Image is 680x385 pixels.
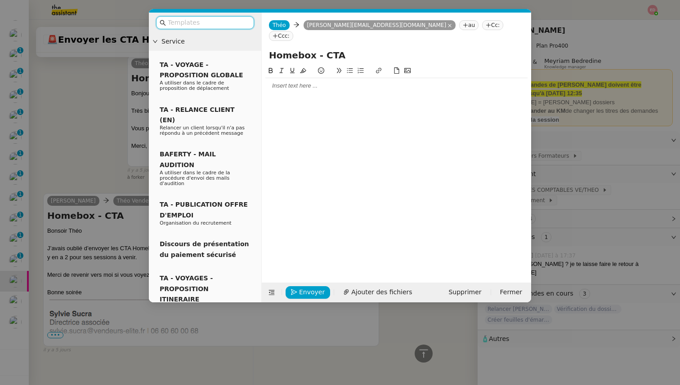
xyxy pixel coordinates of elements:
span: Théo [273,22,286,28]
span: A utiliser dans le cadre de la procédure d'envoi des mails d'audition [160,170,230,186]
span: Supprimer [448,287,481,297]
span: Relancer un client lorsqu'il n'a pas répondu à un précédent message [160,125,245,136]
nz-tag: [PERSON_NAME][EMAIL_ADDRESS][DOMAIN_NAME] [304,20,456,30]
nz-tag: au [459,20,479,30]
button: Ajouter des fichiers [338,286,417,299]
span: Envoyer [299,287,325,297]
span: TA - PUBLICATION OFFRE D'EMPLOI [160,201,248,218]
span: Organisation du recrutement [160,220,232,226]
span: BAFERTY - MAIL AUDITION [160,150,216,168]
span: Service [161,36,258,47]
span: Fermer [500,287,522,297]
nz-tag: Ccc: [269,31,293,41]
input: Subject [269,49,524,62]
div: Service [149,33,261,50]
span: Discours de présentation du paiement sécurisé [160,240,249,258]
span: TA - RELANCE CLIENT (EN) [160,106,235,124]
input: Templates [168,18,249,28]
span: TA - VOYAGES - PROPOSITION ITINERAIRE [160,274,213,303]
span: A utiliser dans le cadre de proposition de déplacement [160,80,229,91]
span: Ajouter des fichiers [351,287,412,297]
span: TA - VOYAGE - PROPOSITION GLOBALE [160,61,243,79]
button: Envoyer [286,286,330,299]
button: Supprimer [443,286,487,299]
button: Fermer [495,286,528,299]
nz-tag: Cc: [482,20,503,30]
